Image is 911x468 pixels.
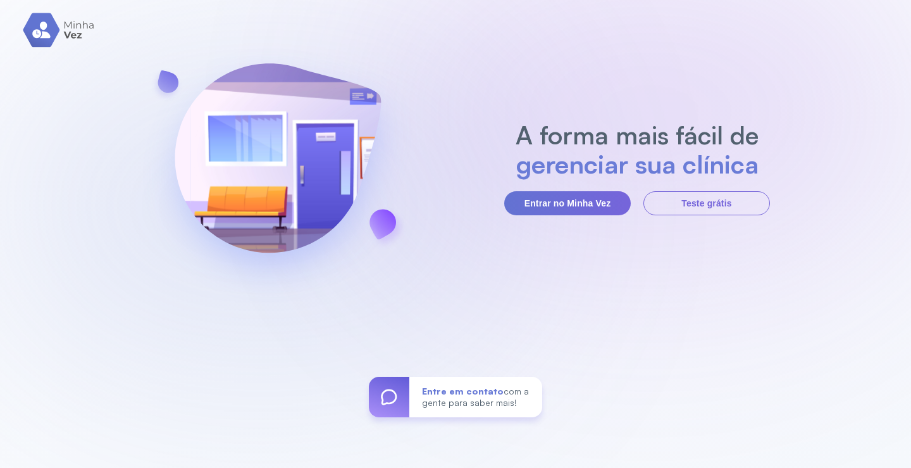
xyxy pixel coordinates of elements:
[643,191,770,215] button: Teste grátis
[422,386,504,396] span: Entre em contato
[23,13,96,47] img: logo.svg
[504,191,631,215] button: Entrar no Minha Vez
[509,120,765,149] h2: A forma mais fácil de
[409,377,542,417] div: com a gente para saber mais!
[141,30,414,305] img: banner-login.svg
[509,149,765,179] h2: gerenciar sua clínica
[369,377,542,417] a: Entre em contatocom a gente para saber mais!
